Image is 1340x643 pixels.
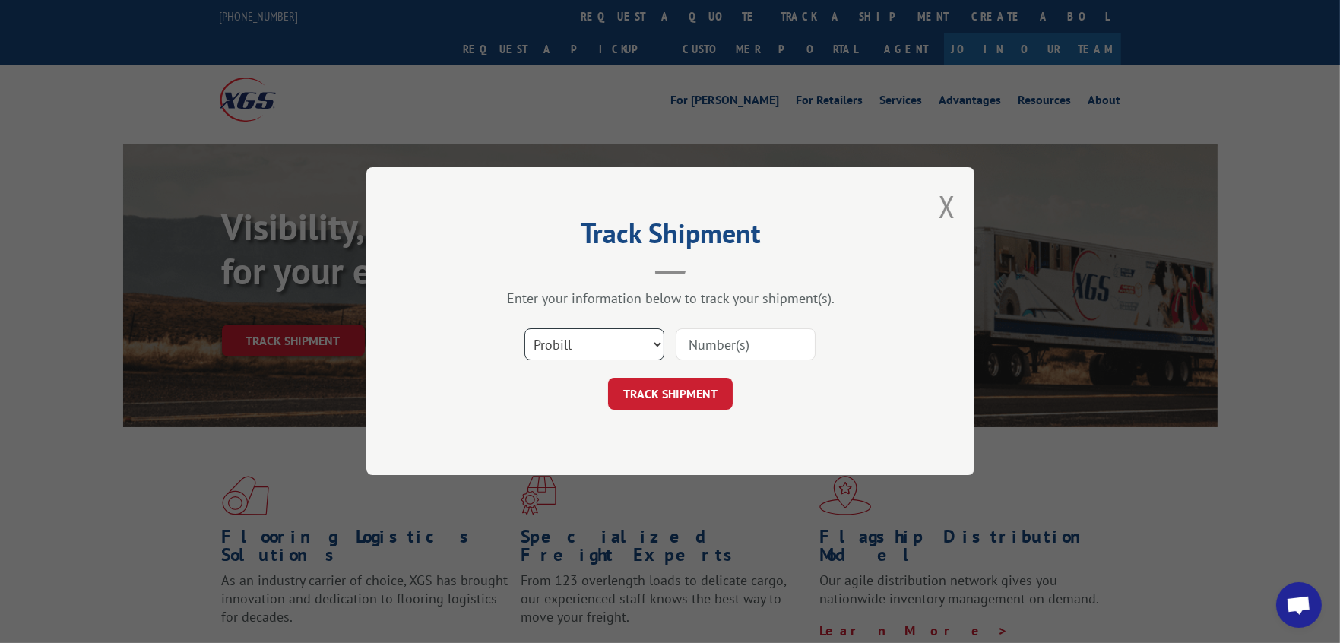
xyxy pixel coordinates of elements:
input: Number(s) [676,329,816,361]
button: TRACK SHIPMENT [608,379,733,410]
button: Close modal [939,186,955,226]
h2: Track Shipment [442,223,898,252]
a: Open chat [1276,582,1322,628]
div: Enter your information below to track your shipment(s). [442,290,898,308]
